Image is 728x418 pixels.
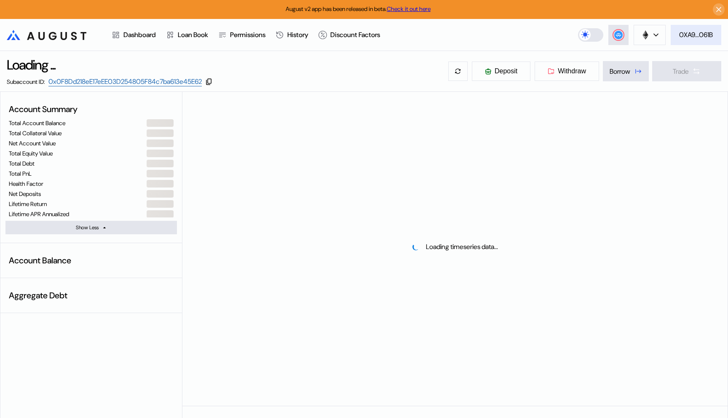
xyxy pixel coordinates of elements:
div: Discount Factors [330,30,380,39]
div: Total Debt [9,160,35,167]
div: Loading timeseries data... [426,242,498,251]
div: Total Collateral Value [9,129,62,137]
div: Lifetime Return [9,200,47,208]
img: pending [412,244,419,250]
div: Subaccount ID: [7,78,45,86]
div: Borrow [610,67,630,76]
div: Lifetime APR Annualized [9,210,69,218]
div: Show Less [76,224,99,231]
div: Permissions [230,30,265,39]
button: Show Less [5,221,177,234]
a: Discount Factors [313,19,385,51]
img: chain logo [641,30,650,40]
div: Health Factor [9,180,43,188]
a: Dashboard [107,19,161,51]
button: Deposit [471,61,531,81]
div: 0XA9...061B [679,30,713,39]
div: Total PnL [9,170,32,177]
button: chain logo [634,25,666,45]
div: Loan Book [178,30,208,39]
a: Loan Book [161,19,213,51]
div: Trade [673,67,689,76]
div: Total Account Balance [9,119,65,127]
div: History [287,30,308,39]
span: Deposit [495,67,517,75]
a: Check it out here [387,5,431,13]
div: Loading ... [7,56,55,74]
button: 0XA9...061B [671,25,721,45]
button: Withdraw [534,61,600,81]
span: Withdraw [558,67,586,75]
div: Net Account Value [9,139,56,147]
div: Account Balance [5,252,177,269]
div: Dashboard [123,30,156,39]
span: August v2 app has been released in beta. [286,5,431,13]
a: Permissions [213,19,270,51]
div: Net Deposits [9,190,41,198]
a: History [270,19,313,51]
div: Total Equity Value [9,150,53,157]
div: Account Summary [5,100,177,118]
a: 0x0F8Dd218eE17eEE03D254805F84c7ba613e45E62 [48,77,202,86]
button: Trade [652,61,721,81]
div: Aggregate Debt [5,287,177,304]
button: Borrow [603,61,649,81]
